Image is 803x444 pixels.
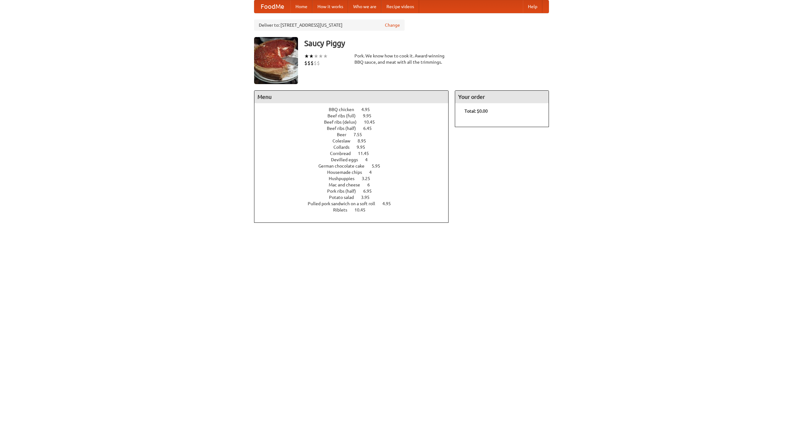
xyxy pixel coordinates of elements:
a: Hushpuppies 3.25 [329,176,382,181]
a: Beef ribs (full) 9.95 [327,113,383,118]
span: Pulled pork sandwich on a soft roll [308,201,381,206]
li: ★ [318,53,323,60]
span: 4 [369,170,378,175]
span: 10.45 [354,207,372,212]
li: $ [317,60,320,67]
li: ★ [304,53,309,60]
a: Collards 9.95 [333,145,377,150]
span: Devilled eggs [331,157,364,162]
a: Change [385,22,400,28]
a: Potato salad 3.95 [329,195,381,200]
li: $ [314,60,317,67]
a: Coleslaw 8.95 [332,138,378,143]
span: Beef ribs (full) [327,113,362,118]
span: Riblets [333,207,354,212]
a: BBQ chicken 4.95 [329,107,381,112]
span: 4.95 [382,201,397,206]
a: Housemade chips 4 [327,170,383,175]
span: BBQ chicken [329,107,360,112]
span: 6.95 [363,189,378,194]
a: How it works [312,0,348,13]
span: 11.45 [358,151,375,156]
span: Cornbread [330,151,357,156]
a: Home [290,0,312,13]
a: Help [523,0,542,13]
a: Beer 7.55 [337,132,374,137]
span: 6 [367,182,376,187]
span: 3.25 [362,176,376,181]
a: FoodMe [254,0,290,13]
span: 4 [365,157,374,162]
h4: Your order [455,91,549,103]
span: 9.95 [357,145,371,150]
li: $ [307,60,311,67]
img: angular.jpg [254,37,298,84]
span: German chocolate cake [318,163,371,169]
a: Devilled eggs 4 [331,157,379,162]
span: Beef ribs (half) [327,126,362,131]
span: Collards [333,145,356,150]
span: 8.95 [358,138,372,143]
b: Total: $0.00 [465,109,488,114]
li: ★ [323,53,328,60]
span: Mac and cheese [329,182,366,187]
span: 4.95 [361,107,376,112]
span: Coleslaw [332,138,357,143]
div: Deliver to: [STREET_ADDRESS][US_STATE] [254,19,405,31]
span: Hushpuppies [329,176,361,181]
span: Potato salad [329,195,360,200]
a: Recipe videos [381,0,419,13]
span: 6.45 [363,126,378,131]
a: Riblets 10.45 [333,207,377,212]
h4: Menu [254,91,448,103]
span: 9.95 [363,113,378,118]
a: Pork ribs (half) 6.95 [327,189,383,194]
span: Pork ribs (half) [327,189,362,194]
span: 7.55 [354,132,368,137]
span: Beef ribs (delux) [324,120,363,125]
li: $ [311,60,314,67]
div: Pork. We know how to cook it. Award-winning BBQ sauce, and meat with all the trimmings. [354,53,449,65]
span: 10.45 [364,120,381,125]
li: ★ [314,53,318,60]
span: Housemade chips [327,170,368,175]
a: German chocolate cake 5.95 [318,163,392,169]
li: ★ [309,53,314,60]
a: Beef ribs (half) 6.45 [327,126,383,131]
h3: Saucy Piggy [304,37,549,50]
a: Mac and cheese 6 [329,182,381,187]
li: $ [304,60,307,67]
span: 3.95 [361,195,376,200]
a: Cornbread 11.45 [330,151,380,156]
a: Pulled pork sandwich on a soft roll 4.95 [308,201,402,206]
a: Beef ribs (delux) 10.45 [324,120,386,125]
span: 5.95 [372,163,386,169]
span: Beer [337,132,353,137]
a: Who we are [348,0,381,13]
